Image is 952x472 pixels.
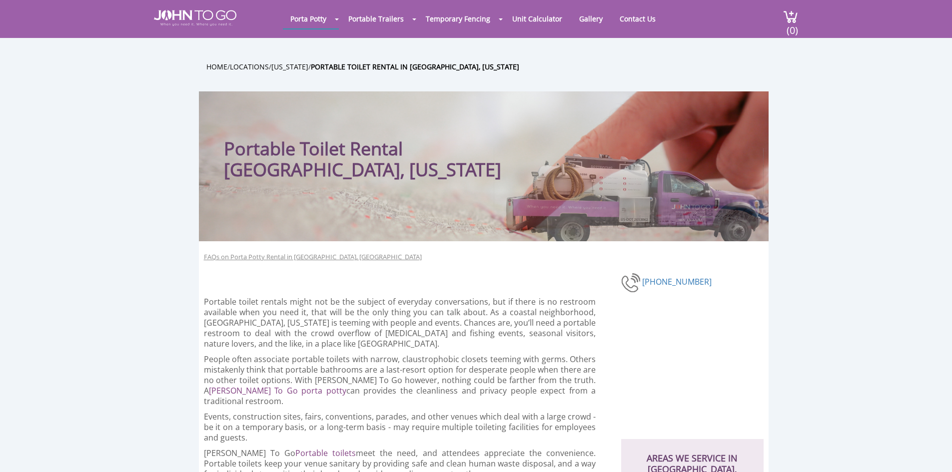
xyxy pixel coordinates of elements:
a: Unit Calculator [505,9,570,28]
a: FAQs on Porta Potty Rental in [GEOGRAPHIC_DATA], [GEOGRAPHIC_DATA] [204,252,422,262]
img: phone-number [621,272,642,294]
a: Locations [230,62,269,71]
a: Contact Us [612,9,663,28]
a: Gallery [572,9,610,28]
p: People often associate portable toilets with narrow, claustrophobic closets teeming with germs. O... [204,354,596,407]
a: Porta Potty [283,9,334,28]
span: (0) [786,15,798,37]
a: Portable toilets [295,448,356,459]
a: Temporary Fencing [418,9,498,28]
img: cart a [783,10,798,23]
p: Events, construction sites, fairs, conventions, parades, and other venues which deal with a large... [204,412,596,443]
a: [PHONE_NUMBER] [642,276,712,287]
a: Home [206,62,227,71]
a: [US_STATE] [271,62,308,71]
a: Portable Toilet Rental in [GEOGRAPHIC_DATA], [US_STATE] [311,62,519,71]
p: Portable toilet rentals might not be the subject of everyday conversations, but if there is no re... [204,297,596,349]
a: Portable Trailers [341,9,411,28]
img: JOHN to go [154,10,236,26]
a: [PERSON_NAME] To Go porta potty [209,385,346,396]
ul: / / / [206,61,776,72]
h1: Portable Toilet Rental [GEOGRAPHIC_DATA], [US_STATE] [224,111,546,180]
img: Truck [494,148,764,241]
